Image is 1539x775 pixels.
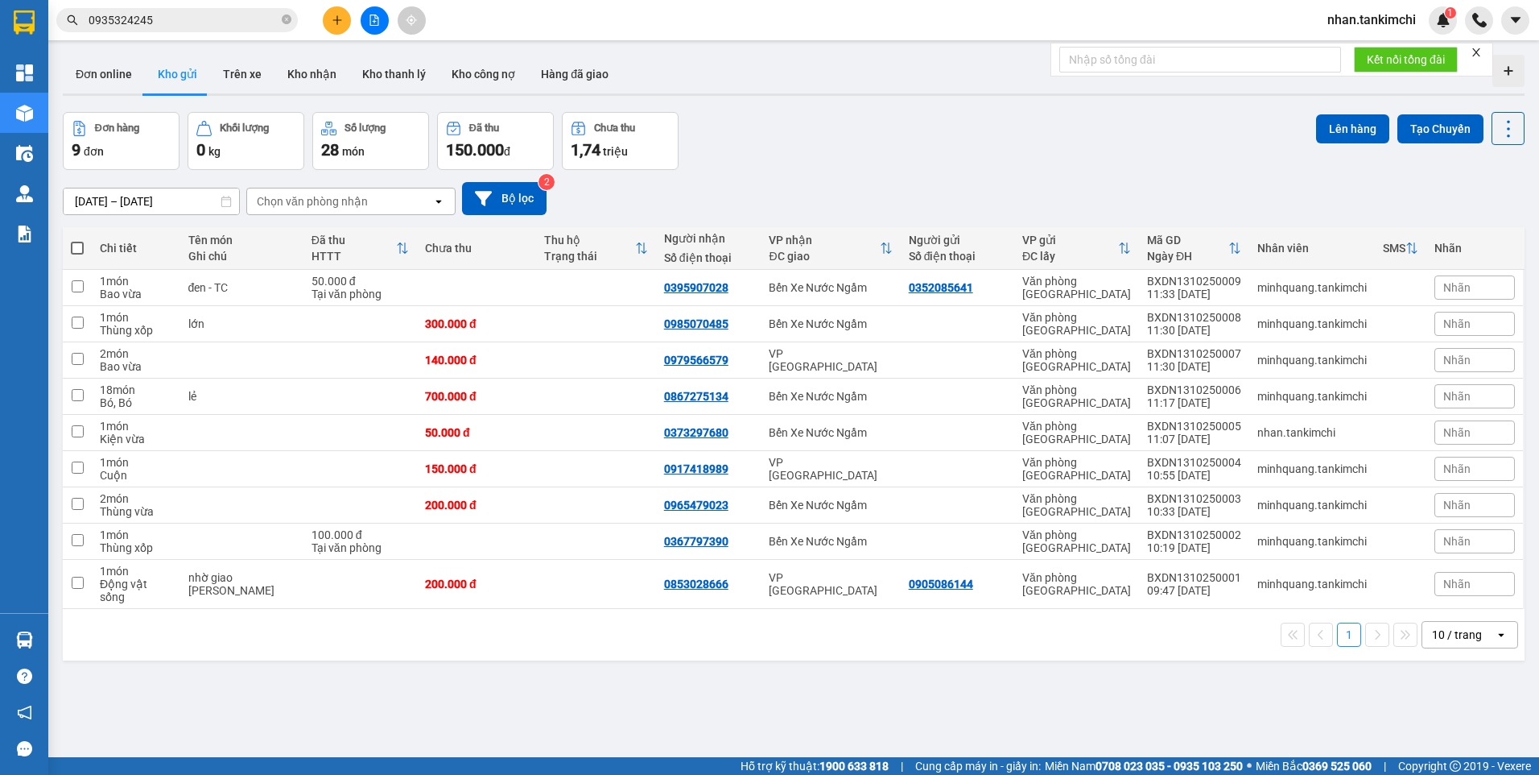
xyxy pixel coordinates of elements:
span: 1,74 [571,140,600,160]
div: 1 món [100,456,171,469]
div: Bến Xe Nước Ngầm [769,390,892,403]
img: dashboard-icon [16,64,33,81]
div: Thùng xốp [100,541,171,554]
span: Nhãn [1443,535,1471,548]
div: 10:33 [DATE] [1147,505,1241,518]
th: Toggle SortBy [1139,227,1249,270]
div: Tạo kho hàng mới [1492,55,1525,87]
button: aim [398,6,426,35]
div: VP [GEOGRAPHIC_DATA] [769,456,892,482]
div: minhquang.tankimchi [1257,535,1367,548]
span: đơn [84,145,104,158]
div: Thùng xốp [100,324,171,337]
button: Kho thanh lý [349,55,439,93]
div: BXDN1310250009 [1147,275,1241,288]
button: Kho gửi [145,55,210,93]
sup: 2 [538,174,555,190]
button: caret-down [1501,6,1529,35]
button: Khối lượng0kg [188,112,304,170]
span: close-circle [282,13,291,28]
span: ⚪️ [1247,763,1252,769]
div: 150.000 đ [425,462,528,475]
span: Kết nối tổng đài [1367,51,1445,68]
strong: 0708 023 035 - 0935 103 250 [1095,760,1243,773]
div: Động vật sống [100,578,171,603]
div: Bến Xe Nước Ngầm [769,426,892,439]
div: BXDN1310250005 [1147,420,1241,433]
div: Mã GD [1147,234,1228,247]
sup: 1 [1445,7,1456,19]
span: Hỗ trợ kỹ thuật: [741,757,889,775]
div: SMS [1383,242,1405,255]
button: Đơn hàng9đơn [63,112,179,170]
span: món [342,145,365,158]
img: warehouse-icon [16,185,33,202]
span: 9 [72,140,80,160]
div: 100.000 đ [312,528,409,541]
div: 0367797390 [664,535,728,548]
input: Nhập số tổng đài [1059,47,1341,73]
button: Chưa thu1,74 triệu [562,112,679,170]
button: Đã thu150.000đ [437,112,554,170]
div: 10:19 [DATE] [1147,541,1241,554]
span: Nhãn [1443,390,1471,403]
img: icon-new-feature [1436,13,1450,27]
button: Kho nhận [274,55,349,93]
div: Bến Xe Nước Ngầm [769,499,892,512]
div: 140.000 đ [425,354,528,367]
div: 11:07 [DATE] [1147,433,1241,446]
div: 0917418989 [664,462,728,475]
div: Bến Xe Nước Ngầm [769,535,892,548]
span: nhan.tankimchi [1314,10,1429,30]
span: | [901,757,903,775]
div: 700.000 đ [425,390,528,403]
div: Văn phòng [GEOGRAPHIC_DATA] [1022,456,1131,482]
div: Nhãn [1434,242,1515,255]
div: đen - TC [188,281,295,294]
div: Bến Xe Nước Ngầm [769,317,892,330]
div: Nhân viên [1257,242,1367,255]
div: BXDN1310250007 [1147,347,1241,360]
div: Văn phòng [GEOGRAPHIC_DATA] [1022,311,1131,337]
img: warehouse-icon [16,105,33,122]
span: Nhãn [1443,281,1471,294]
div: BXDN1310250006 [1147,383,1241,396]
div: minhquang.tankimchi [1257,354,1367,367]
th: Toggle SortBy [536,227,655,270]
div: Văn phòng [GEOGRAPHIC_DATA] [1022,383,1131,409]
span: caret-down [1508,13,1523,27]
div: Tại văn phòng [312,288,409,300]
div: minhquang.tankimchi [1257,281,1367,294]
div: 0965479023 [664,499,728,512]
input: Select a date range. [64,189,239,214]
button: Số lượng28món [312,112,429,170]
div: minhquang.tankimchi [1257,390,1367,403]
span: 1 [1447,7,1453,19]
span: message [17,741,32,756]
div: Người nhận [664,232,753,245]
span: triệu [603,145,628,158]
span: Nhãn [1443,317,1471,330]
div: VP [GEOGRAPHIC_DATA] [769,571,892,597]
span: search [67,15,78,26]
div: nhờ giao Yên Bái [188,571,295,597]
div: Văn phòng [GEOGRAPHIC_DATA] [1022,275,1131,300]
input: Tìm tên, số ĐT hoặc mã đơn [89,11,279,29]
div: Văn phòng [GEOGRAPHIC_DATA] [1022,571,1131,597]
div: 0853028666 [664,578,728,591]
th: Toggle SortBy [1375,227,1426,270]
img: logo-vxr [14,10,35,35]
div: 1 món [100,275,171,288]
svg: open [432,195,445,208]
div: minhquang.tankimchi [1257,578,1367,591]
div: BXDN1310250004 [1147,456,1241,469]
div: Chọn văn phòng nhận [257,193,368,209]
div: BXDN1310250002 [1147,528,1241,541]
button: 1 [1337,623,1361,647]
strong: 0369 525 060 [1302,760,1372,773]
div: HTTT [312,250,396,263]
div: 0395907028 [664,281,728,294]
button: Đơn online [63,55,145,93]
span: close-circle [282,15,291,24]
div: Văn phòng [GEOGRAPHIC_DATA] [1022,347,1131,373]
